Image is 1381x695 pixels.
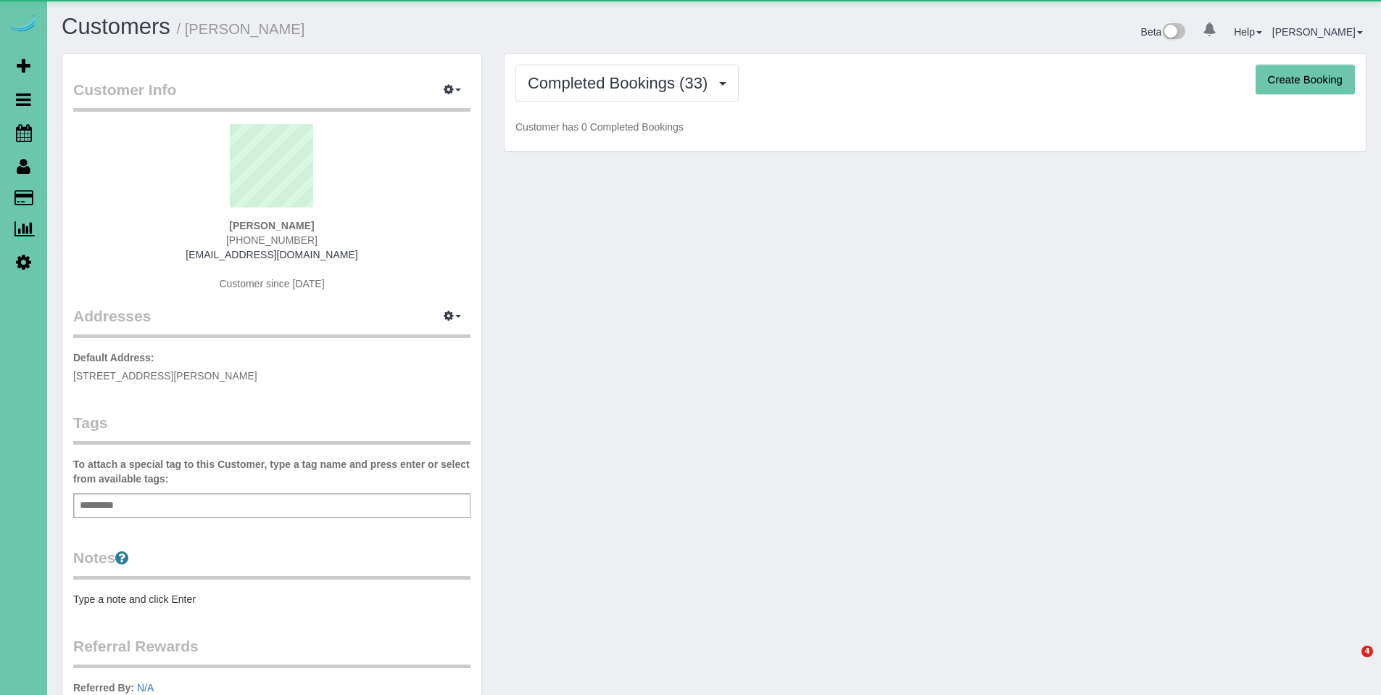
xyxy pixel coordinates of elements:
[73,457,470,486] label: To attach a special tag to this Customer, type a tag name and press enter or select from availabl...
[73,79,470,112] legend: Customer Info
[515,120,1355,134] p: Customer has 0 Completed Bookings
[9,15,38,35] img: Automaid Logo
[229,220,314,231] strong: [PERSON_NAME]
[62,14,170,39] a: Customers
[1256,65,1355,95] button: Create Booking
[1141,26,1186,38] a: Beta
[73,412,470,445] legend: Tags
[177,21,305,37] small: / [PERSON_NAME]
[1234,26,1262,38] a: Help
[1332,646,1367,680] iframe: Intercom live chat
[1361,646,1373,657] span: 4
[1272,26,1363,38] a: [PERSON_NAME]
[73,370,257,382] span: [STREET_ADDRESS][PERSON_NAME]
[73,636,470,668] legend: Referral Rewards
[515,65,739,102] button: Completed Bookings (33)
[226,234,318,246] span: [PHONE_NUMBER]
[1161,23,1185,42] img: New interface
[73,592,470,606] pre: Type a note and click Enter
[73,350,154,365] label: Default Address:
[186,249,357,260] a: [EMAIL_ADDRESS][DOMAIN_NAME]
[73,680,134,695] label: Referred By:
[73,547,470,580] legend: Notes
[219,278,324,289] span: Customer since [DATE]
[528,74,715,92] span: Completed Bookings (33)
[137,682,154,694] a: N/A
